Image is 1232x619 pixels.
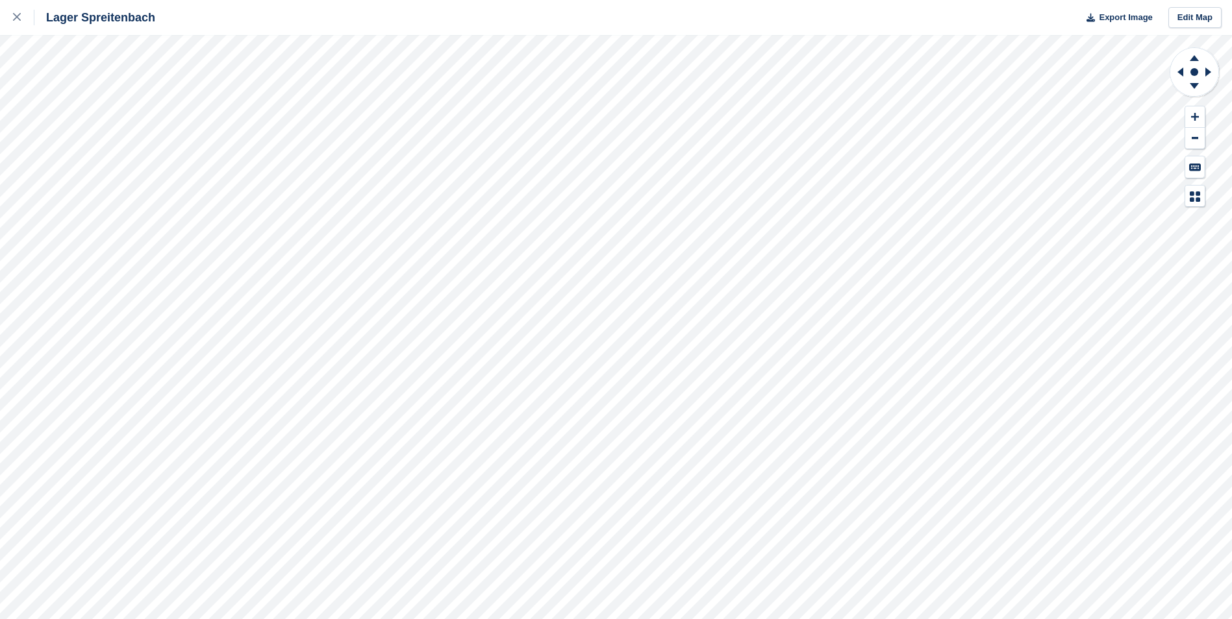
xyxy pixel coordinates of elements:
button: Export Image [1079,7,1153,29]
button: Zoom Out [1185,128,1205,149]
div: Lager Spreitenbach [34,10,155,25]
button: Zoom In [1185,106,1205,128]
button: Keyboard Shortcuts [1185,156,1205,178]
span: Export Image [1099,11,1152,24]
a: Edit Map [1168,7,1222,29]
button: Map Legend [1185,186,1205,207]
